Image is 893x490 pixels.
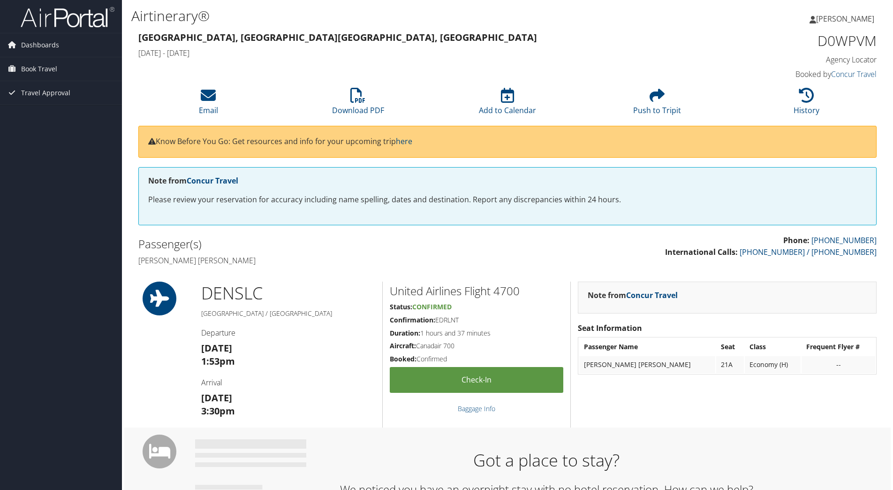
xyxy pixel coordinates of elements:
strong: [DATE] [201,391,232,404]
span: Dashboards [21,33,59,57]
h4: Departure [201,328,375,338]
a: Check-in [390,367,563,393]
h1: D0WPVM [703,31,877,51]
td: 21A [716,356,744,373]
h5: [GEOGRAPHIC_DATA] / [GEOGRAPHIC_DATA] [201,309,375,318]
th: Class [745,338,801,355]
strong: Note from [148,176,238,186]
h4: [DATE] - [DATE] [138,48,689,58]
strong: International Calls: [665,247,738,257]
h5: EDRLNT [390,315,563,325]
a: Download PDF [332,93,384,115]
a: Concur Travel [831,69,877,79]
span: [PERSON_NAME] [816,14,874,24]
span: Book Travel [21,57,57,81]
strong: Booked: [390,354,416,363]
a: Baggage Info [458,404,495,413]
th: Frequent Flyer # [802,338,875,355]
strong: Confirmation: [390,315,435,324]
th: Seat [716,338,744,355]
p: Please review your reservation for accuracy including name spelling, dates and destination. Repor... [148,194,867,206]
h1: Airtinerary® [131,6,633,26]
strong: Note from [588,290,678,300]
strong: 3:30pm [201,405,235,417]
h2: Passenger(s) [138,236,500,252]
a: [PHONE_NUMBER] [811,235,877,245]
a: Add to Calendar [479,93,536,115]
h4: Agency Locator [703,54,877,65]
a: [PERSON_NAME] [810,5,884,33]
strong: Seat Information [578,323,642,333]
h5: Confirmed [390,354,563,364]
h4: [PERSON_NAME] [PERSON_NAME] [138,255,500,266]
a: Concur Travel [187,176,238,186]
strong: Aircraft: [390,341,416,350]
div: -- [806,360,870,369]
img: airportal-logo.png [21,6,114,28]
h4: Arrival [201,377,375,388]
strong: [GEOGRAPHIC_DATA], [GEOGRAPHIC_DATA] [GEOGRAPHIC_DATA], [GEOGRAPHIC_DATA] [138,31,537,44]
strong: Duration: [390,329,420,337]
a: here [396,136,412,146]
strong: Phone: [783,235,810,245]
a: Push to Tripit [633,93,681,115]
th: Passenger Name [579,338,715,355]
td: Economy (H) [745,356,801,373]
p: Know Before You Go: Get resources and info for your upcoming trip [148,136,867,148]
span: Confirmed [412,302,452,311]
td: [PERSON_NAME] [PERSON_NAME] [579,356,715,373]
strong: [DATE] [201,342,232,354]
a: [PHONE_NUMBER] / [PHONE_NUMBER] [740,247,877,257]
strong: Status: [390,302,412,311]
h1: DEN SLC [201,282,375,305]
h5: Canadair 700 [390,341,563,351]
span: Travel Approval [21,81,70,105]
h2: United Airlines Flight 4700 [390,283,563,299]
a: History [794,93,819,115]
h1: Got a place to stay? [202,449,891,472]
h4: Booked by [703,69,877,79]
strong: 1:53pm [201,355,235,367]
h5: 1 hours and 37 minutes [390,329,563,338]
a: Email [199,93,218,115]
a: Concur Travel [626,290,678,300]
